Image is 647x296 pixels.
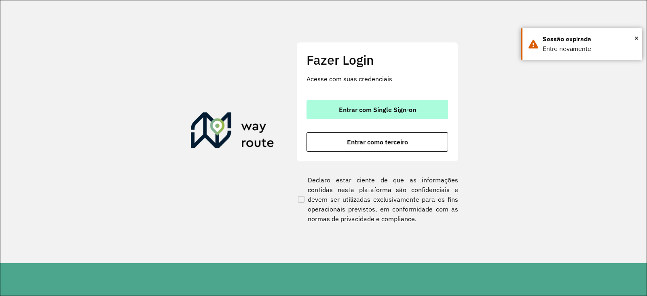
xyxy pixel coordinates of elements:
p: Acesse com suas credenciais [307,74,448,84]
h2: Fazer Login [307,52,448,68]
span: Entrar com Single Sign-on [339,106,416,113]
span: Entrar como terceiro [347,139,408,145]
img: Roteirizador AmbevTech [191,112,274,151]
button: button [307,132,448,152]
label: Declaro estar ciente de que as informações contidas nesta plataforma são confidenciais e devem se... [296,175,458,224]
div: Entre novamente [543,44,636,54]
button: button [307,100,448,119]
button: Close [634,32,639,44]
span: × [634,32,639,44]
div: Sessão expirada [543,34,636,44]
